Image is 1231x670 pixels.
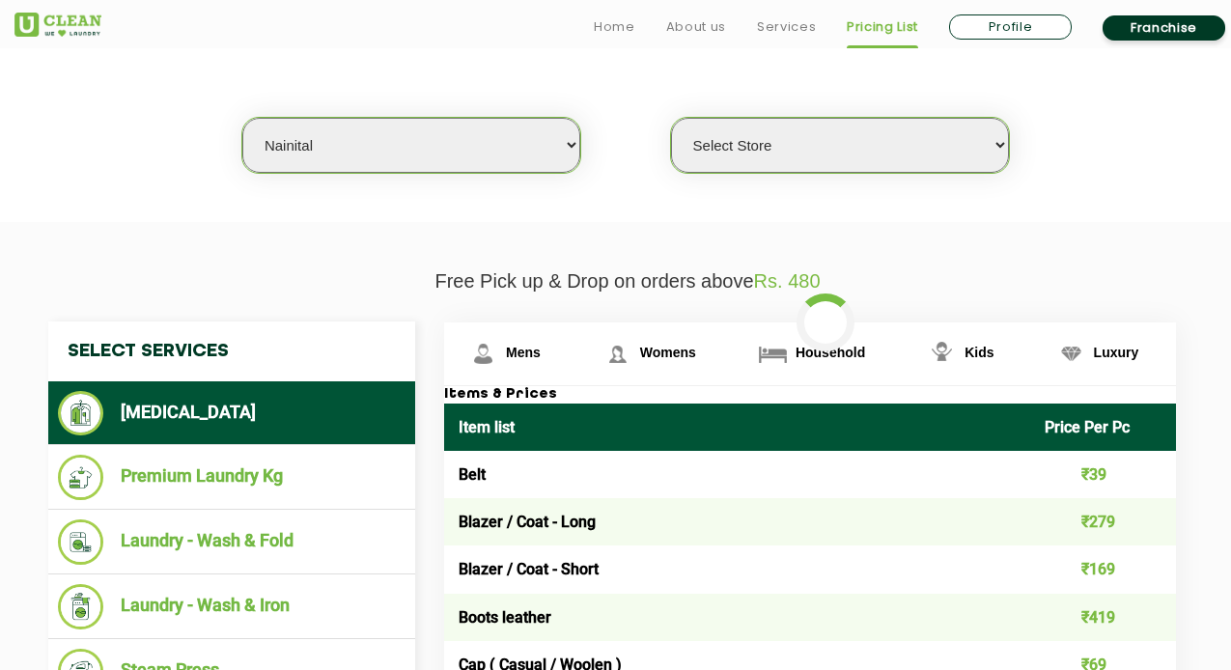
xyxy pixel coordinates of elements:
[466,337,500,371] img: Mens
[847,15,918,39] a: Pricing List
[1054,337,1088,371] img: Luxury
[58,455,103,500] img: Premium Laundry Kg
[58,455,406,500] li: Premium Laundry Kg
[1094,345,1139,360] span: Luxury
[965,345,993,360] span: Kids
[444,386,1176,404] h3: Items & Prices
[58,391,406,435] li: [MEDICAL_DATA]
[1030,594,1177,641] td: ₹419
[506,345,541,360] span: Mens
[48,321,415,381] h4: Select Services
[796,345,865,360] span: Household
[444,451,1030,498] td: Belt
[1103,15,1225,41] a: Franchise
[1030,451,1177,498] td: ₹39
[925,337,959,371] img: Kids
[58,391,103,435] img: Dry Cleaning
[14,13,101,37] img: UClean Laundry and Dry Cleaning
[594,15,635,39] a: Home
[58,584,406,629] li: Laundry - Wash & Iron
[666,15,726,39] a: About us
[754,270,821,292] span: Rs. 480
[949,14,1072,40] a: Profile
[444,404,1030,451] th: Item list
[1030,404,1177,451] th: Price Per Pc
[58,584,103,629] img: Laundry - Wash & Iron
[444,545,1030,593] td: Blazer / Coat - Short
[444,498,1030,545] td: Blazer / Coat - Long
[640,345,696,360] span: Womens
[601,337,634,371] img: Womens
[1030,545,1177,593] td: ₹169
[756,337,790,371] img: Household
[757,15,816,39] a: Services
[444,594,1030,641] td: Boots leather
[58,519,103,565] img: Laundry - Wash & Fold
[58,519,406,565] li: Laundry - Wash & Fold
[1030,498,1177,545] td: ₹279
